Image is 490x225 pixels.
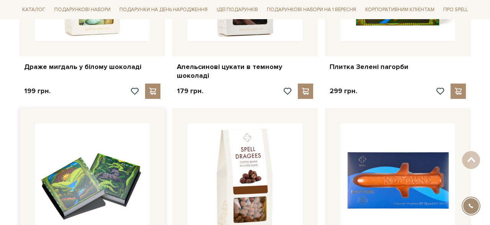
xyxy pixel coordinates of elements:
a: Апельсинові цукати в темному шоколаді [177,62,313,80]
a: Драже мигдаль у білому шоколаді [24,62,160,71]
p: 179 грн. [177,87,203,95]
a: Плитка Зелені пагорби [330,62,466,71]
a: Подарункові набори [51,4,114,16]
p: 299 грн. [330,87,357,95]
a: Корпоративним клієнтам [362,3,438,16]
a: Каталог [19,4,48,16]
a: Про Spell [440,4,471,16]
a: Ідеї подарунків [214,4,261,16]
p: 199 грн. [24,87,51,95]
a: Подарунки на День народження [116,4,211,16]
a: Подарункові набори на 1 Вересня [264,3,359,16]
